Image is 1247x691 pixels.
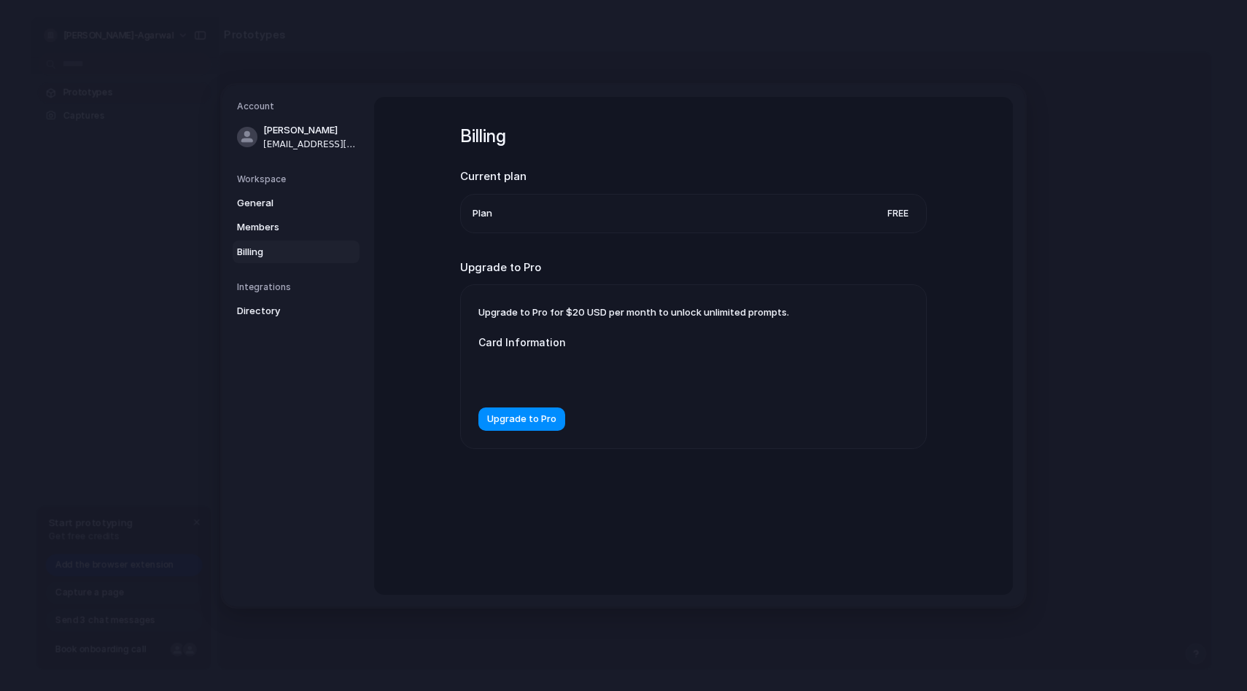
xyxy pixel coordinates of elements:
a: Directory [233,300,360,323]
span: Free [882,206,914,220]
h5: Workspace [237,172,360,185]
span: Directory [237,304,330,319]
a: General [233,191,360,214]
span: Plan [473,206,492,220]
h1: Billing [460,123,927,149]
a: Members [233,216,360,239]
span: Upgrade to Pro [487,412,556,426]
a: [PERSON_NAME][EMAIL_ADDRESS][DOMAIN_NAME] [233,119,360,155]
h2: Current plan [460,168,927,185]
span: Members [237,220,330,235]
button: Upgrade to Pro [478,407,565,431]
span: Upgrade to Pro for $20 USD per month to unlock unlimited prompts. [478,306,789,318]
iframe: Secure payment input frame [490,367,758,381]
span: General [237,195,330,210]
h5: Integrations [237,281,360,294]
h2: Upgrade to Pro [460,259,927,276]
span: Billing [237,244,330,259]
span: [EMAIL_ADDRESS][DOMAIN_NAME] [263,137,357,150]
h5: Account [237,100,360,113]
span: [PERSON_NAME] [263,123,357,138]
a: Billing [233,240,360,263]
label: Card Information [478,335,770,350]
